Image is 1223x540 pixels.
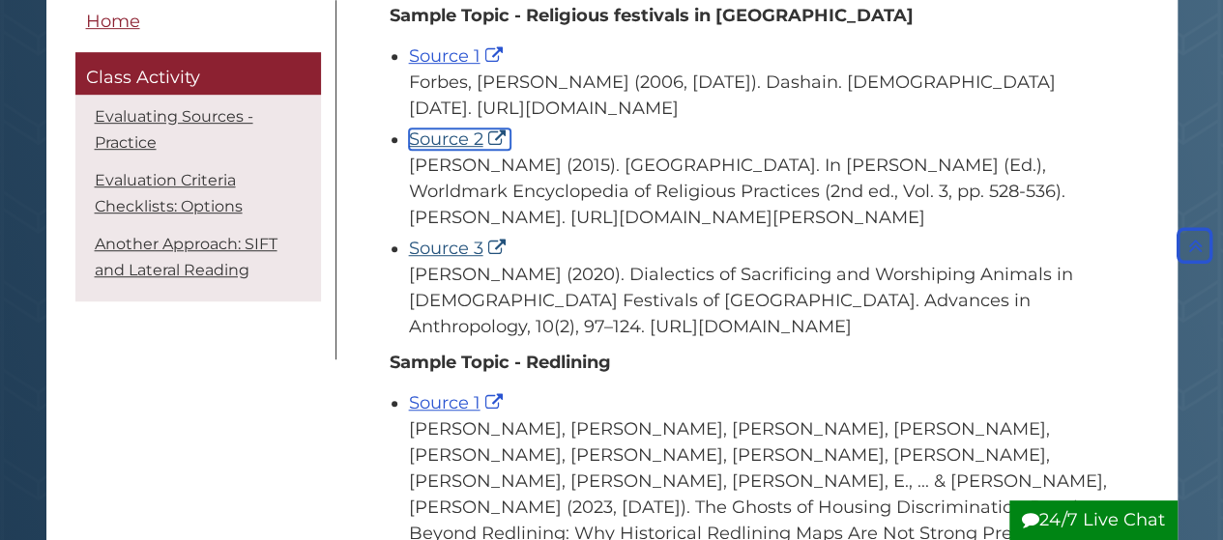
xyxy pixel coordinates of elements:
[409,262,1110,340] div: [PERSON_NAME] (2020). Dialectics of Sacrificing and Worshiping Animals in [DEMOGRAPHIC_DATA] Fest...
[409,45,508,67] a: Source 1
[1009,500,1178,540] button: 24/7 Live Chat
[409,238,510,259] a: Source 3
[1172,235,1218,256] a: Back to Top
[409,153,1110,231] div: [PERSON_NAME] (2015). [GEOGRAPHIC_DATA]. In [PERSON_NAME] (Ed.), Worldmark Encyclopedia of Religi...
[86,11,140,32] span: Home
[390,352,611,373] strong: Sample Topic - Redlining
[409,128,510,150] a: Source 2
[95,107,253,152] a: Evaluating Sources - Practice
[95,171,243,215] a: Evaluation Criteria Checklists: Options
[86,68,200,89] span: Class Activity
[75,53,321,96] a: Class Activity
[95,235,277,279] a: Another Approach: SIFT and Lateral Reading
[409,392,508,413] a: Source 1
[390,5,914,26] strong: Sample Topic - Religious festivals in [GEOGRAPHIC_DATA]
[409,70,1110,122] div: Forbes, [PERSON_NAME] (2006, [DATE]). Dashain. [DEMOGRAPHIC_DATA] [DATE]. [URL][DOMAIN_NAME]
